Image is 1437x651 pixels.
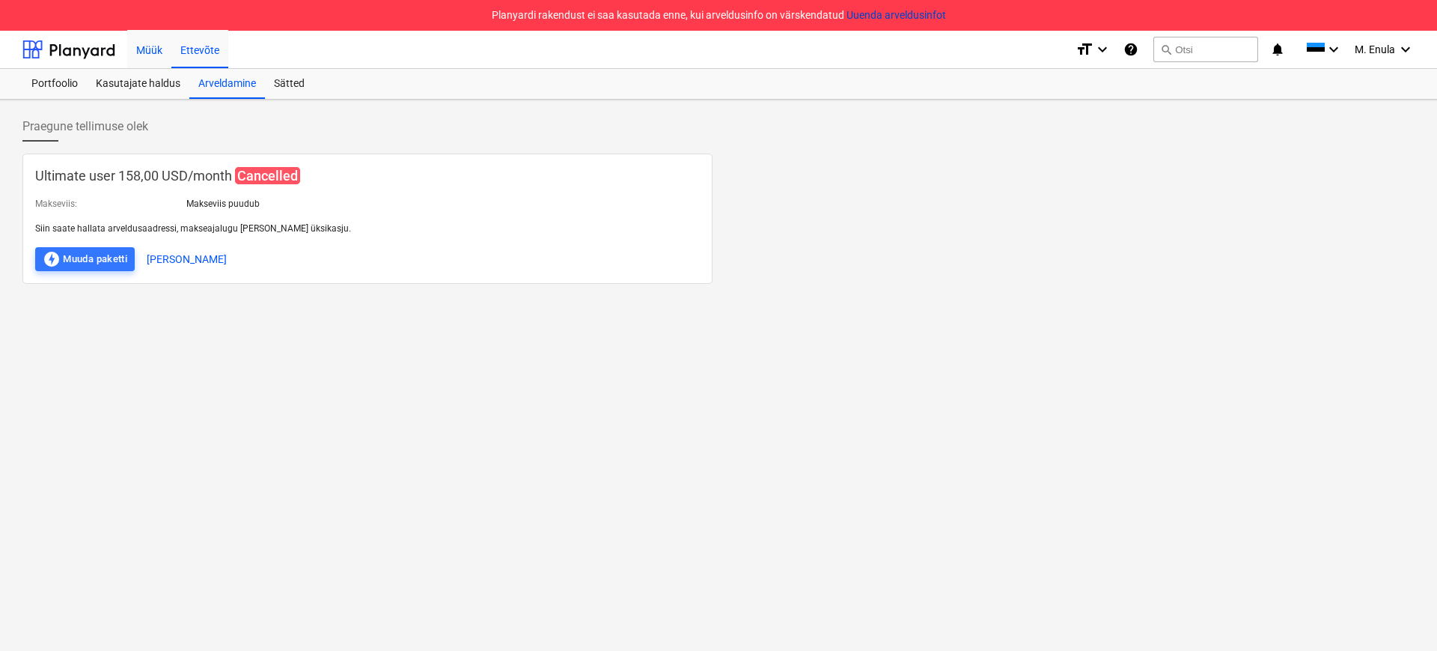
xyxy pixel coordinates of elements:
[22,118,148,136] span: Praegune tellimuse olek
[22,69,87,99] a: Portfoolio
[1355,43,1395,55] span: M. Enula
[189,69,265,99] a: Arveldamine
[87,69,189,99] a: Kasutajate haldus
[35,166,700,186] p: Ultimate user 158,00 USD / month
[43,250,127,268] div: Muuda paketti
[171,30,228,68] div: Ettevõte
[235,167,300,184] span: Cancelled
[171,31,228,68] a: Ettevõte
[846,7,946,23] button: Uuenda arveldusinfot
[35,247,135,271] button: Muuda paketti
[1362,579,1437,651] iframe: Chat Widget
[1093,40,1111,58] i: keyboard_arrow_down
[1325,40,1343,58] i: keyboard_arrow_down
[1153,37,1258,62] button: Otsi
[1160,43,1172,55] span: search
[1397,40,1415,58] i: keyboard_arrow_down
[492,7,946,23] p: Planyardi rakendust ei saa kasutada enne, kui arveldusinfo on värskendatud
[186,198,260,211] p: Makseviis puudub
[1123,40,1138,58] i: Abikeskus
[1076,40,1093,58] i: format_size
[35,198,77,211] p: Makseviis :
[147,247,227,271] button: [PERSON_NAME]
[1270,40,1285,58] i: notifications
[127,30,171,68] div: Müük
[35,222,700,235] p: Siin saate hallata arveldusaadressi, makseajalugu [PERSON_NAME] üksikasju.
[127,31,171,68] a: Müük
[265,69,314,99] a: Sätted
[43,250,61,268] span: offline_bolt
